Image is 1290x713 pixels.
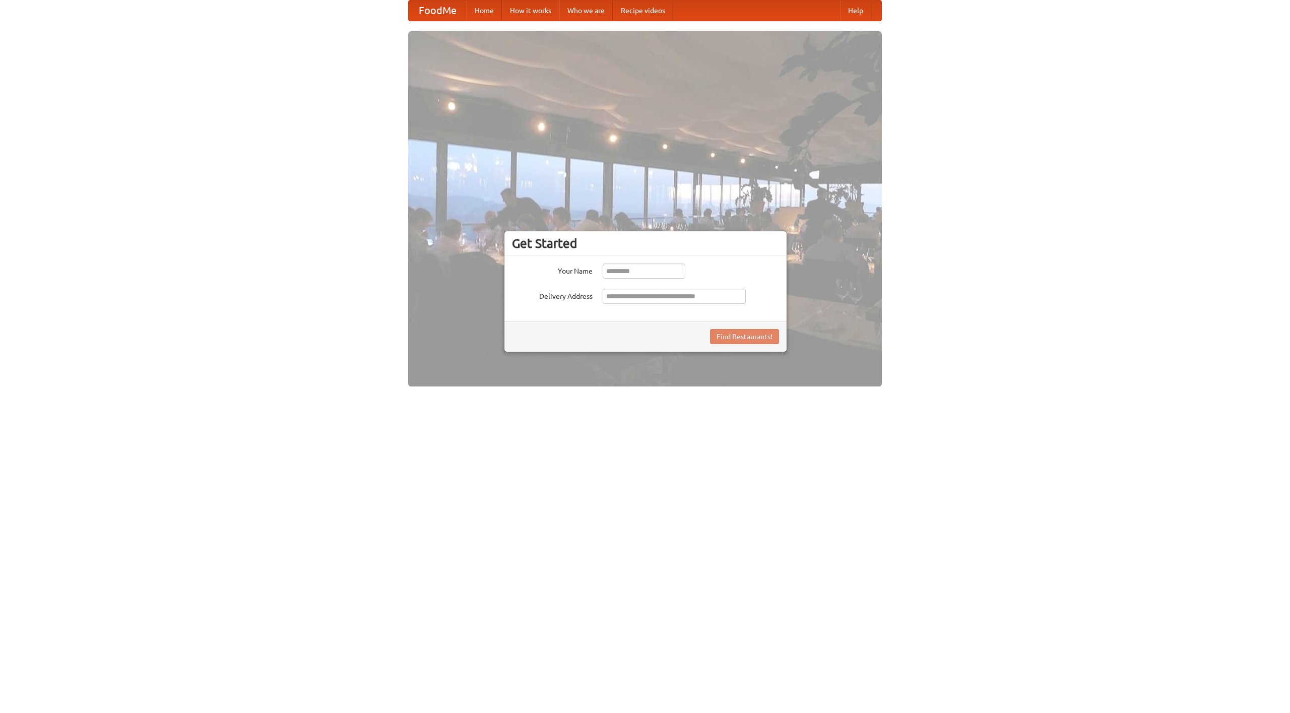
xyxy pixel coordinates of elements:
a: FoodMe [409,1,467,21]
button: Find Restaurants! [710,329,779,344]
a: Help [840,1,871,21]
h3: Get Started [512,236,779,251]
a: Home [467,1,502,21]
a: Who we are [559,1,613,21]
a: How it works [502,1,559,21]
a: Recipe videos [613,1,673,21]
label: Your Name [512,264,593,276]
label: Delivery Address [512,289,593,301]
